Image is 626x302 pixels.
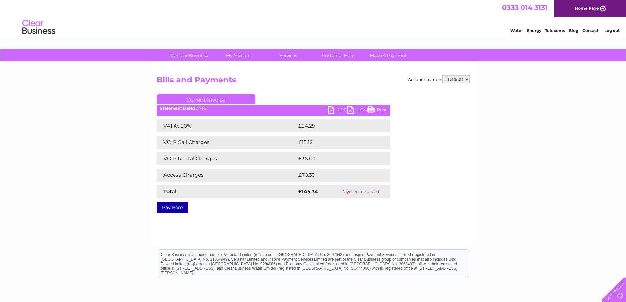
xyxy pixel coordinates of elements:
[569,28,578,33] a: Blog
[311,49,365,61] a: Customer Help
[157,136,297,149] td: VOIP Call Charges
[158,4,469,32] div: Clear Business is a trading name of Verastar Limited (registered in [GEOGRAPHIC_DATA] No. 3667643...
[157,202,188,213] a: Pay Here
[330,185,390,198] td: Payment received
[582,28,598,33] a: Contact
[22,17,56,37] img: logo.png
[211,49,266,61] a: My Account
[408,75,470,83] div: Account number
[328,106,347,116] a: PDF
[297,119,377,132] td: £24.29
[297,152,377,165] td: £36.00
[160,106,194,111] b: Statement Date:
[163,188,177,195] strong: Total
[298,188,318,195] strong: £145.74
[510,28,523,33] a: Water
[157,119,297,132] td: VAT @ 20%
[297,136,375,149] td: £15.12
[502,3,547,12] a: 0333 014 3131
[157,106,390,111] div: [DATE]
[157,94,255,104] a: Current Invoice
[604,28,620,33] a: Log out
[157,152,297,165] td: VOIP Rental Charges
[361,49,415,61] a: Make A Payment
[527,28,541,33] a: Energy
[297,169,377,182] td: £70.33
[157,75,470,88] h2: Bills and Payments
[347,106,367,116] a: CSV
[157,169,297,182] td: Access Charges
[161,49,216,61] a: My Clear Business
[367,106,387,116] a: Print
[261,49,315,61] a: Services
[545,28,565,33] a: Telecoms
